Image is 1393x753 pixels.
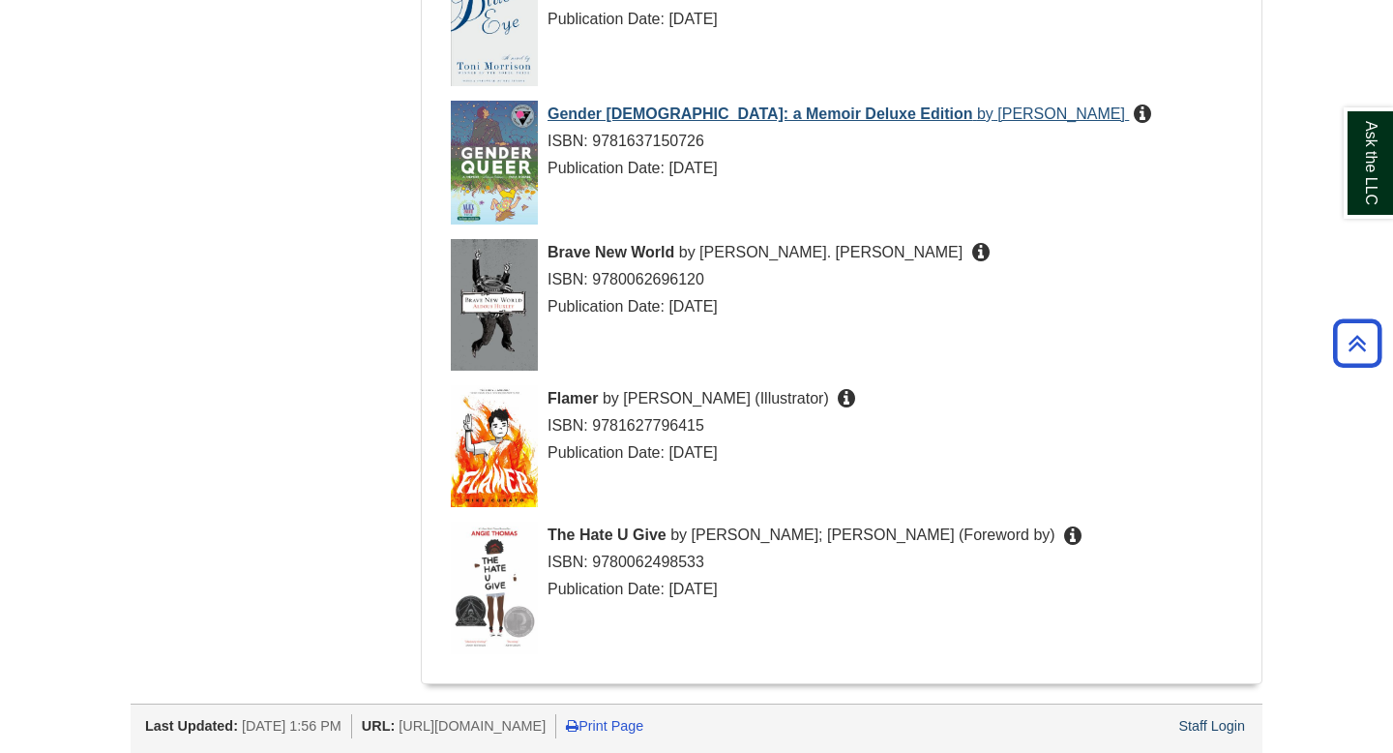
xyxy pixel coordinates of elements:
[451,6,1252,33] div: Publication Date: [DATE]
[997,105,1125,122] span: [PERSON_NAME]
[451,412,1252,439] div: ISBN: 9781627796415
[242,718,341,734] span: [DATE] 1:56 PM
[451,522,538,653] img: Cover Art
[451,239,538,371] img: Cover Art
[451,385,538,507] img: Cover Art
[603,390,619,407] span: by
[1326,330,1388,356] a: Back to Top
[1178,718,1245,734] a: Staff Login
[451,293,1252,320] div: Publication Date: [DATE]
[451,549,1252,576] div: ISBN: 9780062498533
[548,527,667,543] span: The Hate U Give
[451,128,1252,155] div: ISBN: 9781637150726
[548,105,1129,122] a: Cover Art Gender [DEMOGRAPHIC_DATA]: a Memoir Deluxe Edition by [PERSON_NAME]
[451,155,1252,182] div: Publication Date: [DATE]
[548,244,674,260] span: Brave New World
[362,718,395,734] span: URL:
[566,719,578,733] i: Print Page
[566,718,643,734] a: Print Page
[692,527,1055,543] span: [PERSON_NAME]; [PERSON_NAME] (Foreword by)
[399,718,546,734] span: [URL][DOMAIN_NAME]
[699,244,963,260] span: [PERSON_NAME]. [PERSON_NAME]
[145,718,238,734] span: Last Updated:
[451,576,1252,603] div: Publication Date: [DATE]
[977,105,993,122] span: by
[451,101,538,225] img: Cover Art
[548,105,972,122] span: Gender [DEMOGRAPHIC_DATA]: a Memoir Deluxe Edition
[548,390,598,407] span: Flamer
[670,527,687,543] span: by
[451,266,1252,293] div: ISBN: 9780062696120
[451,439,1252,467] div: Publication Date: [DATE]
[679,244,696,260] span: by
[623,390,828,407] span: [PERSON_NAME] (Illustrator)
